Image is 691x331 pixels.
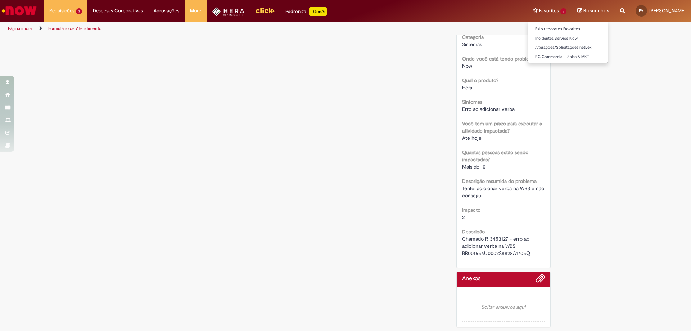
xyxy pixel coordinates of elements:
[462,77,498,84] b: Qual o produto?
[462,41,482,48] span: Sistemas
[93,7,143,14] span: Despesas Corporativas
[462,228,485,235] b: Descrição
[528,22,608,63] ul: Favoritos
[462,135,482,141] span: Até hoje
[462,99,482,105] b: Sintomas
[190,7,201,14] span: More
[462,84,472,91] span: Hera
[1,4,38,18] img: ServiceNow
[462,185,546,199] span: Tentei adicionar verba na WBS e não consegui
[462,178,537,184] b: Descrição resumida do problema
[212,7,245,16] img: HeraLogo.png
[462,236,531,256] span: Chamado R13453127 - erro ao adicionar verba na WBS BR001656U0002S8828A1705Q
[462,164,485,170] span: Mais de 10
[462,214,465,220] span: 2
[255,5,275,16] img: click_logo_yellow_360x200.png
[639,8,644,13] span: FM
[462,149,528,163] b: Quantas pessoas estão sendo impactadas?
[528,25,608,33] a: Exibir todos os Favoritos
[583,7,609,14] span: Rascunhos
[539,7,559,14] span: Favoritos
[577,8,609,14] a: Rascunhos
[649,8,686,14] span: [PERSON_NAME]
[462,276,480,282] h2: Anexos
[528,53,608,61] a: RC Commercial – Sales & MKT
[49,7,74,14] span: Requisições
[462,55,540,62] b: Onde você está tendo problemas?
[285,7,327,16] div: Padroniza
[462,292,545,322] em: Soltar arquivos aqui
[309,7,327,16] p: +GenAi
[154,7,179,14] span: Aprovações
[462,120,542,134] b: Você tem um prazo para executar a atividade impactada?
[462,106,515,112] span: Erro ao adicionar verba
[8,26,33,31] a: Página inicial
[560,8,566,14] span: 3
[528,44,608,52] a: Alterações/Solicitações netLex
[76,8,82,14] span: 3
[5,22,455,35] ul: Trilhas de página
[462,34,484,40] b: Categoria
[48,26,101,31] a: Formulário de Atendimento
[536,274,545,287] button: Adicionar anexos
[528,35,608,43] a: Incidentes Service Now
[462,63,472,69] span: Now
[462,207,480,213] b: Impacto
